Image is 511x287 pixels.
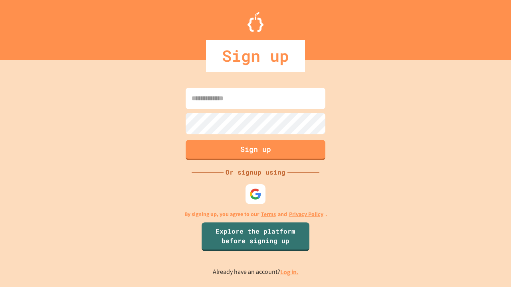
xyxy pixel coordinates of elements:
[202,222,309,251] a: Explore the platform before signing up
[289,210,323,218] a: Privacy Policy
[248,12,263,32] img: Logo.svg
[477,255,503,279] iframe: chat widget
[186,140,325,160] button: Sign up
[261,210,276,218] a: Terms
[206,40,305,72] div: Sign up
[250,188,261,200] img: google-icon.svg
[445,220,503,254] iframe: chat widget
[184,210,327,218] p: By signing up, you agree to our and .
[224,167,287,177] div: Or signup using
[213,267,299,277] p: Already have an account?
[280,268,299,276] a: Log in.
